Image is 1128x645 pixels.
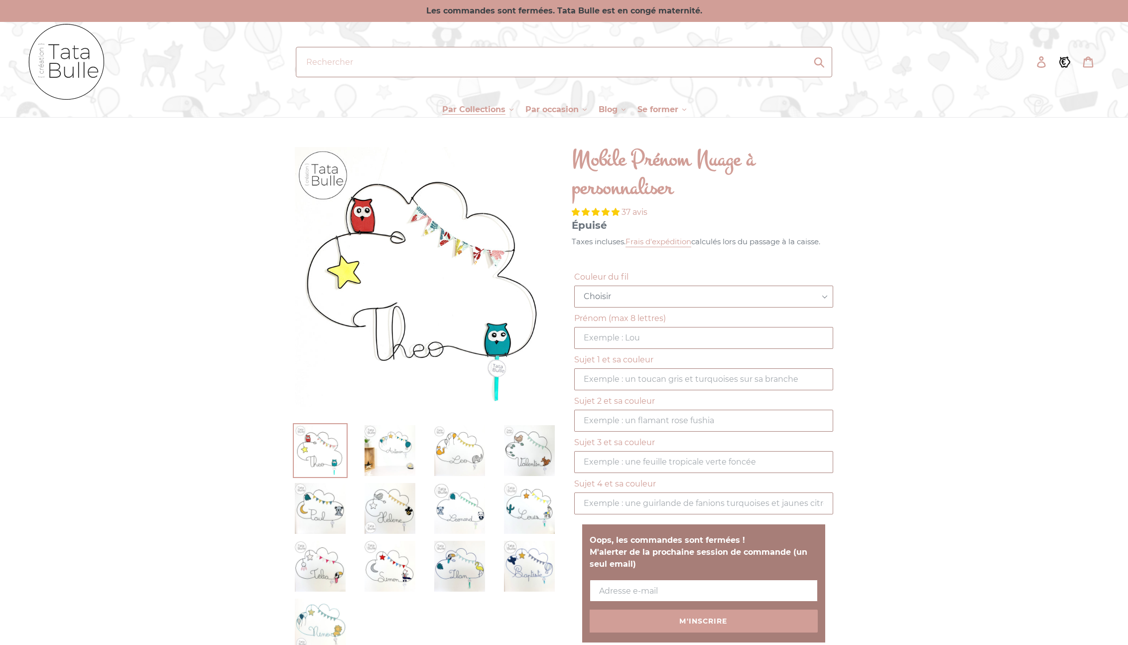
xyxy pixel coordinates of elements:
span: Blog [599,105,618,115]
span: Épuisé [572,219,607,231]
label: Sujet 2 et sa couleur [574,395,833,407]
input: Adresse e-mail [590,580,818,602]
input: Rechercher [296,47,833,77]
img: Mobile Prénom Nuage à personnaliser [295,147,555,407]
button: M'inscrire [590,610,818,633]
img: Charger l&#39;image dans la galerie, Mobile Prénom Nuage à personnaliser [293,423,348,478]
img: Charger l&#39;image dans la galerie, Mobile Prénom Nuage à personnaliser [293,539,348,594]
a: € [1054,49,1077,74]
img: Charger l&#39;image dans la galerie, Mobile Prénom Nuage à personnaliser [502,539,557,594]
img: Charger l&#39;image dans la galerie, Mobile Prénom Nuage à personnaliser [502,481,557,536]
label: Sujet 4 et sa couleur [574,478,833,490]
label: Sujet 3 et sa couleur [574,437,833,449]
input: Exemple : une feuille tropicale verte foncée [574,451,833,473]
img: Charger l&#39;image dans la galerie, Mobile Prénom Nuage à personnaliser [363,423,417,478]
button: Se former [632,102,691,117]
div: Taxes incluses. calculés lors du passage à la caisse. [572,236,836,248]
img: Charger l&#39;image dans la galerie, Mobile Prénom Nuage à personnaliser [293,481,348,536]
img: Charger l&#39;image dans la galerie, Mobile Prénom Nuage à personnaliser [432,597,436,601]
label: Couleur du fil [574,271,833,283]
button: Par Collections [437,102,518,117]
span: M'inscrire [679,617,727,626]
span: 37 avis [622,207,647,217]
label: Sujet 1 et sa couleur [574,354,833,366]
a: Frais d'expédition [626,237,691,247]
span: Par Collections [442,105,505,115]
img: Charger l&#39;image dans la galerie, Mobile Prénom Nuage à personnaliser [363,481,417,536]
p: Oops, les commandes sont fermées ! M'alerter de la prochaine session de commande (un seul email) [590,534,818,570]
span: 5.00 stars [572,207,622,217]
input: Exemple : un toucan gris et turquoises sur sa branche [574,368,833,390]
input: Exemple : un flamant rose fushia [574,410,833,432]
img: Charger l&#39;image dans la galerie, Mobile Prénom Nuage à personnaliser [363,597,367,601]
img: Charger l&#39;image dans la galerie, Mobile Prénom Nuage à personnaliser [363,539,417,594]
img: Charger l&#39;image dans la galerie, Mobile Prénom Nuage à personnaliser [432,481,487,536]
button: Par occasion [520,102,592,117]
img: Charger l&#39;image dans la galerie, Mobile Prénom Nuage à personnaliser [432,423,487,478]
img: Charger l&#39;image dans la galerie, Mobile Prénom Nuage à personnaliser [432,539,487,594]
tspan: € [1061,57,1066,66]
span: Se former [637,105,678,115]
input: Exemple : une guirlande de fanions turquoises et jaunes citron [574,492,833,514]
h1: Mobile Prénom Nuage à personnaliser [572,145,836,202]
span: Par occasion [525,105,579,115]
input: Exemple : Lou [574,327,833,349]
img: Charger l&#39;image dans la galerie, Mobile Prénom Nuage à personnaliser [502,597,506,601]
img: Charger l&#39;image dans la galerie, Mobile Prénom Nuage à personnaliser [502,423,557,478]
button: Blog [594,102,630,117]
label: Prénom (max 8 lettres) [574,313,833,324]
img: Tata Bulle [27,22,107,102]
